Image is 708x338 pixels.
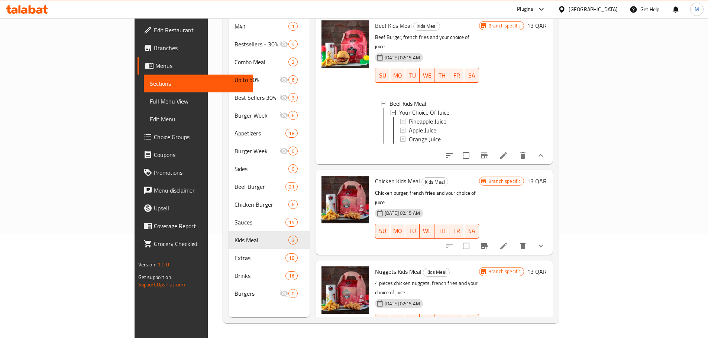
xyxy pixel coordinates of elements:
span: Up to 50% [235,75,279,84]
div: Best Sellers 30%3 [229,89,310,106]
span: Chicken Burger [235,200,288,209]
span: Sides [235,164,288,173]
button: FR [449,68,464,83]
span: TU [408,316,417,327]
span: Menus [155,61,247,70]
a: Coverage Report [138,217,253,235]
div: Drinks16 [229,267,310,285]
span: Grocery Checklist [154,239,247,248]
p: Chicken burger, french fries and your choice of juice [375,188,479,207]
button: SU [375,314,390,329]
div: Burger Week0 [229,142,310,160]
span: Select to update [458,238,474,254]
span: Promotions [154,168,247,177]
a: Edit Restaurant [138,21,253,39]
span: TU [408,70,417,81]
div: Beef Burger21 [229,178,310,196]
span: Upsell [154,204,247,213]
span: Best Sellers 30% [235,93,279,102]
button: SA [464,314,479,329]
button: MO [390,314,405,329]
span: Combo Meal [235,58,288,66]
span: SU [378,70,387,81]
span: Beef Kids Meal [375,20,412,31]
div: items [288,164,298,173]
button: FR [449,224,464,239]
div: items [288,75,298,84]
span: 6 [289,112,297,119]
div: Combo Meal2 [229,53,310,71]
span: 0 [289,290,297,297]
span: MO [393,226,402,236]
div: Appetizers18 [229,124,310,142]
a: Edit menu item [499,151,508,160]
span: Burgers [235,289,279,298]
button: TU [405,314,420,329]
span: MO [393,70,402,81]
button: TU [405,224,420,239]
button: delete [514,237,532,255]
span: WE [423,316,431,327]
span: Bestsellers - 30% Off On Selected Items [235,40,279,49]
div: Bestsellers - 30% Off On Selected Items5 [229,35,310,53]
div: [GEOGRAPHIC_DATA] [569,5,618,13]
div: Extras18 [229,249,310,267]
button: SA [464,224,479,239]
span: Choice Groups [154,132,247,141]
span: Your Choice Of Juice [399,108,449,117]
p: 4 pieces chicken nuggets, french fries and your choice of juice [375,279,479,297]
span: Edit Menu [150,115,247,124]
span: SA [467,316,476,327]
button: TH [434,314,449,329]
div: items [288,111,298,120]
a: Support.OpsPlatform [138,280,185,289]
button: TH [434,224,449,239]
button: TU [405,68,420,83]
div: M411 [229,17,310,35]
span: Beef Kids Meal [389,99,426,108]
a: Sections [144,75,253,92]
span: Nuggets Kids Meal [375,266,421,277]
span: SU [378,226,387,236]
span: Beef Burger [235,182,286,191]
span: 14 [286,219,297,226]
div: items [285,218,297,227]
div: items [288,147,298,155]
span: Menu disclaimer [154,186,247,195]
span: TH [437,226,446,236]
span: Version: [138,260,156,269]
div: Plugins [517,5,533,14]
span: 3 [289,237,297,244]
div: Kids Meal [413,22,440,31]
h6: 13 QAR [527,266,547,277]
button: SU [375,68,390,83]
div: items [285,182,297,191]
span: Select to update [458,148,474,163]
button: WE [420,224,434,239]
span: SU [378,316,387,327]
button: delete [514,147,532,164]
span: Sauces [235,218,286,227]
a: Edit Menu [144,110,253,128]
span: WE [423,70,431,81]
span: Coupons [154,150,247,159]
svg: Inactive section [279,75,288,84]
span: M41 [235,22,288,31]
a: Choice Groups [138,128,253,146]
span: Burger Week [235,147,279,155]
div: items [288,58,298,66]
span: Extras [235,253,286,262]
p: Beef Burger, french fries and your choice of juice [375,33,479,51]
span: 5 [289,41,297,48]
button: MO [390,68,405,83]
span: Kids Meal [235,236,288,245]
span: 18 [286,255,297,262]
button: Branch-specific-item [475,237,493,255]
a: Full Menu View [144,92,253,110]
div: Sauces14 [229,213,310,231]
span: 0 [289,165,297,173]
